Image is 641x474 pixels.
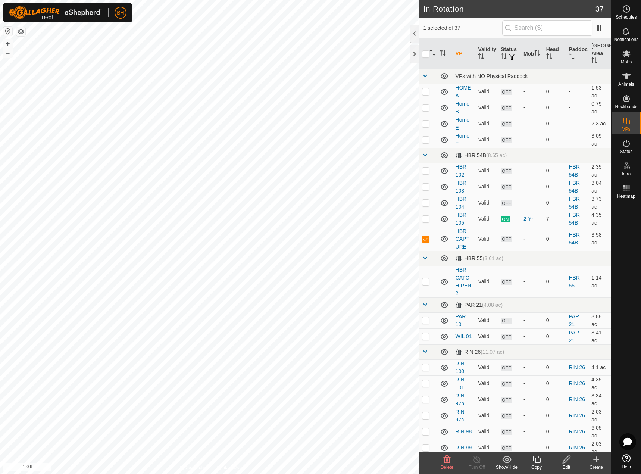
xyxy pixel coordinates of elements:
div: - [523,183,540,191]
span: BH [117,9,124,17]
a: Help [612,451,641,472]
th: Head [543,39,566,69]
span: Mobs [621,60,632,64]
td: Valid [475,328,498,344]
span: Heatmap [617,194,635,199]
td: 2.3 ac [588,116,611,132]
button: Reset Map [3,27,12,36]
span: OFF [501,105,512,111]
span: (11.07 ac) [481,349,504,355]
span: OFF [501,200,512,206]
td: - [566,116,588,132]
span: Help [622,465,631,469]
img: Gallagher Logo [9,6,102,19]
p-sorticon: Activate to sort [440,51,446,57]
td: Valid [475,211,498,227]
span: OFF [501,279,512,285]
a: HOME A [456,85,471,99]
a: PAR 21 [569,330,579,343]
div: - [523,104,540,112]
a: RIN 26 [569,396,585,402]
button: – [3,49,12,58]
td: 2.03 ac [588,440,611,456]
div: Show/Hide [492,464,522,471]
p-sorticon: Activate to sort [501,54,507,60]
td: 3.41 ac [588,328,611,344]
span: Infra [622,172,631,176]
span: ON [501,216,510,222]
td: 2.03 ac [588,408,611,424]
div: - [523,364,540,371]
td: 3.73 ac [588,195,611,211]
span: OFF [501,168,512,174]
td: Valid [475,227,498,251]
td: 3.88 ac [588,312,611,328]
span: OFF [501,429,512,435]
div: - [523,278,540,286]
td: 0 [543,100,566,116]
a: Privacy Policy [180,464,208,471]
a: Home E [456,117,469,131]
th: [GEOGRAPHIC_DATA] Area [588,39,611,69]
td: 3.58 ac [588,227,611,251]
td: Valid [475,179,498,195]
a: RIN 98 [456,428,472,434]
div: - [523,235,540,243]
div: - [523,412,540,420]
td: Valid [475,266,498,297]
div: - [523,444,540,452]
a: Home F [456,133,469,147]
span: OFF [501,137,512,143]
a: HBR 102 [456,164,467,178]
a: RIN 100 [456,361,465,374]
td: 2.35 ac [588,163,611,179]
button: + [3,39,12,48]
span: OFF [501,397,512,403]
input: Search (S) [502,20,592,36]
td: 0 [543,116,566,132]
a: HBR 54B [569,232,580,246]
span: OFF [501,89,512,95]
span: OFF [501,236,512,242]
div: Turn Off [462,464,492,471]
div: - [523,428,540,436]
h2: In Rotation [423,4,595,13]
td: Valid [475,195,498,211]
span: OFF [501,318,512,324]
td: Valid [475,408,498,424]
span: (3.61 ac) [483,255,503,261]
td: Valid [475,424,498,440]
a: Home B [456,101,469,115]
td: 0 [543,375,566,392]
td: Valid [475,116,498,132]
span: OFF [501,365,512,371]
td: 3.09 ac [588,132,611,148]
td: 0 [543,392,566,408]
span: Animals [618,82,634,87]
td: 0 [543,312,566,328]
a: RIN 99 [456,445,472,450]
div: Copy [522,464,551,471]
th: Mob [520,39,543,69]
td: Valid [475,440,498,456]
span: VPs [622,127,630,131]
td: Valid [475,359,498,375]
a: HBR 55 [569,275,580,289]
td: 0 [543,424,566,440]
th: Status [498,39,520,69]
span: (4.08 ac) [482,302,503,308]
div: - [523,120,540,128]
a: HBR CAPTURE [456,228,469,250]
a: HBR 103 [456,180,467,194]
td: 1.53 ac [588,84,611,100]
span: Schedules [616,15,637,19]
td: Valid [475,84,498,100]
a: HBR 54B [569,212,580,226]
td: Valid [475,375,498,392]
td: 0 [543,132,566,148]
span: OFF [501,334,512,340]
a: PAR 21 [569,314,579,327]
td: Valid [475,100,498,116]
p-sorticon: Activate to sort [478,54,484,60]
span: OFF [501,184,512,190]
